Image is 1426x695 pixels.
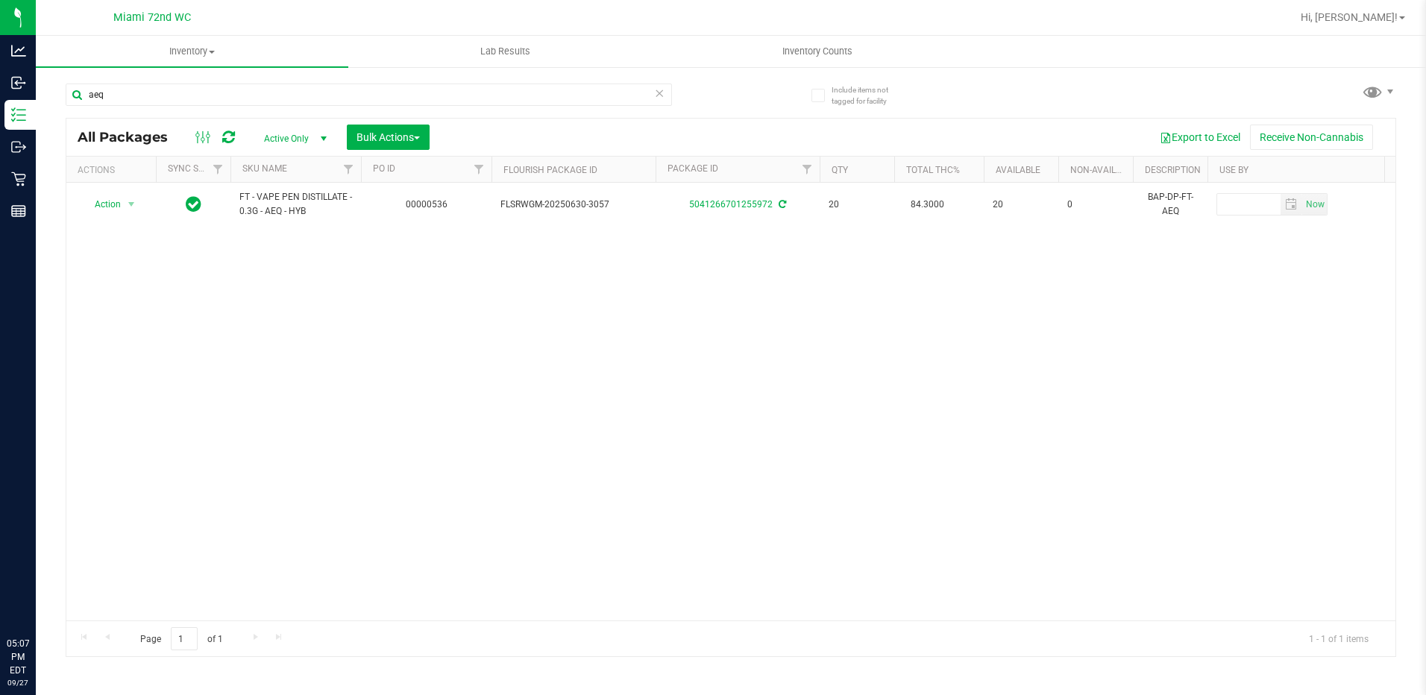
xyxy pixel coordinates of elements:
span: All Packages [78,129,183,145]
a: Total THC% [906,165,960,175]
span: 84.3000 [903,194,952,216]
a: Lab Results [348,36,661,67]
span: select [122,194,141,215]
iframe: Resource center [15,576,60,620]
p: 05:07 PM EDT [7,637,29,677]
span: Inventory [36,45,348,58]
button: Bulk Actions [347,125,430,150]
span: select [1281,194,1302,215]
span: Sync from Compliance System [776,199,786,210]
span: Include items not tagged for facility [832,84,906,107]
span: 20 [993,198,1049,212]
span: Action [81,194,122,215]
a: Use By [1219,165,1248,175]
span: Clear [655,84,665,103]
inline-svg: Retail [11,172,26,186]
a: Filter [206,157,230,182]
a: Filter [467,157,491,182]
a: Qty [832,165,848,175]
inline-svg: Reports [11,204,26,218]
span: FLSRWGM-20250630-3057 [500,198,647,212]
a: Non-Available [1070,165,1137,175]
span: Bulk Actions [356,131,420,143]
p: 09/27 [7,677,29,688]
span: Hi, [PERSON_NAME]! [1301,11,1398,23]
button: Receive Non-Cannabis [1250,125,1373,150]
span: select [1302,194,1327,215]
a: PO ID [373,163,395,174]
span: In Sync [186,194,201,215]
div: BAP-DP-FT-AEQ [1142,189,1199,220]
a: Inventory Counts [662,36,974,67]
inline-svg: Analytics [11,43,26,58]
span: 0 [1067,198,1124,212]
inline-svg: Inventory [11,107,26,122]
a: SKU Name [242,163,287,174]
input: 1 [171,627,198,650]
input: Search Package ID, Item Name, SKU, Lot or Part Number... [66,84,672,106]
a: Available [996,165,1040,175]
span: FT - VAPE PEN DISTILLATE - 0.3G - AEQ - HYB [239,190,352,218]
inline-svg: Inbound [11,75,26,90]
a: Flourish Package ID [503,165,597,175]
a: Filter [336,157,361,182]
a: 00000536 [406,199,447,210]
a: 5041266701255972 [689,199,773,210]
inline-svg: Outbound [11,139,26,154]
a: Filter [795,157,820,182]
span: 1 - 1 of 1 items [1297,627,1381,650]
span: Set Current date [1302,194,1328,216]
a: Description [1145,165,1201,175]
button: Export to Excel [1150,125,1250,150]
span: Inventory Counts [762,45,873,58]
a: Inventory [36,36,348,67]
a: Sync Status [168,163,225,174]
span: 20 [829,198,885,212]
span: Lab Results [460,45,550,58]
span: Page of 1 [128,627,235,650]
a: Package ID [668,163,718,174]
span: Miami 72nd WC [113,11,191,24]
div: Actions [78,165,150,175]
